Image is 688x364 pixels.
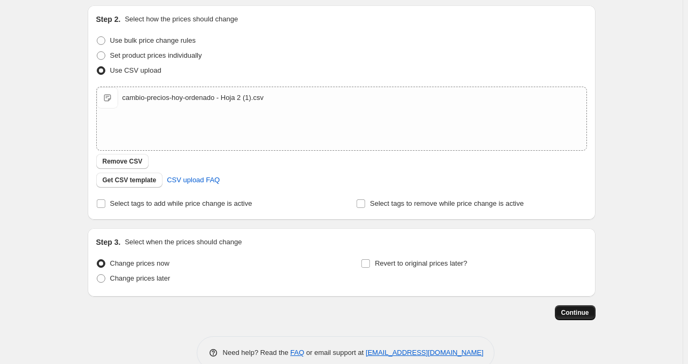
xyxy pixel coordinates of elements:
[110,51,202,59] span: Set product prices individually
[96,14,121,25] h2: Step 2.
[125,237,242,247] p: Select when the prices should change
[110,259,169,267] span: Change prices now
[160,172,226,189] a: CSV upload FAQ
[366,348,483,357] a: [EMAIL_ADDRESS][DOMAIN_NAME]
[96,237,121,247] h2: Step 3.
[167,175,220,185] span: CSV upload FAQ
[110,274,171,282] span: Change prices later
[103,176,157,184] span: Get CSV template
[561,308,589,317] span: Continue
[125,14,238,25] p: Select how the prices should change
[290,348,304,357] a: FAQ
[304,348,366,357] span: or email support at
[110,66,161,74] span: Use CSV upload
[122,92,264,103] div: cambio-precios-hoy-ordenado - Hoja 2 (1).csv
[370,199,524,207] span: Select tags to remove while price change is active
[96,173,163,188] button: Get CSV template
[103,157,143,166] span: Remove CSV
[223,348,291,357] span: Need help? Read the
[555,305,596,320] button: Continue
[110,199,252,207] span: Select tags to add while price change is active
[110,36,196,44] span: Use bulk price change rules
[375,259,467,267] span: Revert to original prices later?
[96,154,149,169] button: Remove CSV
